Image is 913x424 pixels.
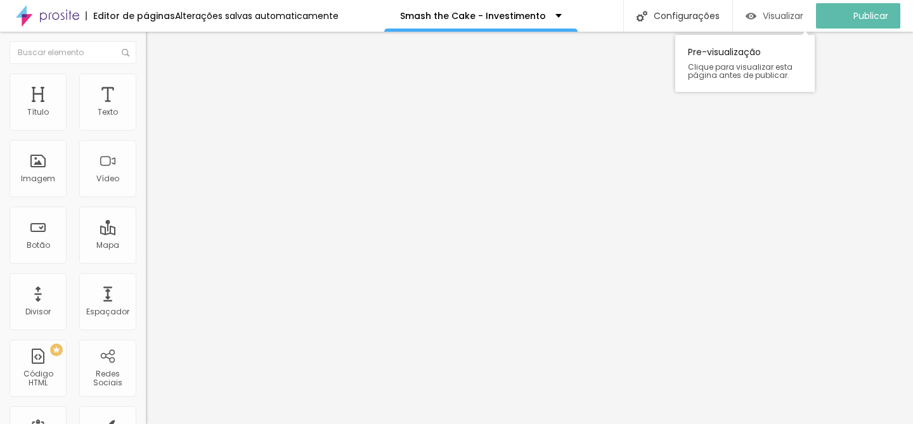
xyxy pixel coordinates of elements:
div: Alterações salvas automaticamente [175,11,339,20]
div: Mapa [96,241,119,250]
div: Texto [98,108,118,117]
img: Icone [637,11,647,22]
img: view-1.svg [746,11,756,22]
p: Smash the Cake - Investimento [400,11,546,20]
span: Publicar [853,11,888,21]
div: Vídeo [96,174,119,183]
div: Código HTML [13,369,63,388]
input: Buscar elemento [10,41,136,64]
button: Publicar [816,3,900,29]
div: Espaçador [86,307,129,316]
div: Pre-visualização [675,35,815,92]
div: Botão [27,241,50,250]
img: Icone [122,49,129,56]
div: Imagem [21,174,55,183]
div: Redes Sociais [82,369,133,388]
span: Clique para visualizar esta página antes de publicar. [688,63,802,79]
div: Editor de páginas [86,11,175,20]
div: Título [27,108,49,117]
div: Divisor [25,307,51,316]
span: Visualizar [763,11,803,21]
button: Visualizar [733,3,816,29]
iframe: Editor [146,32,913,424]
